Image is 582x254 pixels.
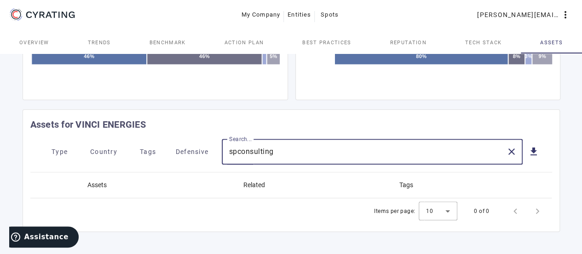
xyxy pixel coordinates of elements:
[87,180,107,190] div: Assets
[504,200,526,222] button: Previous page
[38,143,82,160] button: Type
[528,146,539,157] mat-icon: get_app
[374,207,415,216] div: Items per page:
[243,180,273,190] div: Related
[390,40,426,45] span: Reputation
[90,144,117,159] span: Country
[243,180,265,190] div: Related
[465,40,501,45] span: Tech Stack
[474,207,489,216] div: 0 of 0
[224,40,264,45] span: Action Plan
[540,40,563,45] span: Assets
[87,180,115,190] div: Assets
[560,9,571,20] mat-icon: more_vert
[82,143,126,160] button: Country
[126,143,170,160] button: Tags
[140,144,156,159] span: Tags
[284,6,315,23] button: Entities
[30,117,146,132] mat-card-title: Assets for VINCI ENERGIES
[302,40,351,45] span: Best practices
[506,146,517,157] mat-icon: close
[229,136,252,142] mat-label: Search...
[288,7,311,22] span: Entities
[26,12,75,18] g: CYRATING
[52,144,68,159] span: Type
[19,40,49,45] span: Overview
[9,226,79,249] iframe: Ouvre un widget dans lequel vous pouvez trouver plus d’informations
[170,143,214,160] button: Defensive
[176,144,208,159] span: Defensive
[242,7,281,22] span: My Company
[238,6,284,23] button: My Company
[88,40,111,45] span: Trends
[477,7,560,22] span: [PERSON_NAME][EMAIL_ADDRESS][DOMAIN_NAME]
[399,180,421,190] div: Tags
[526,200,548,222] button: Next page
[321,7,339,22] span: Spots
[399,180,413,190] div: Tags
[315,6,344,23] button: Spots
[150,40,186,45] span: Benchmark
[473,6,575,23] button: [PERSON_NAME][EMAIL_ADDRESS][DOMAIN_NAME]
